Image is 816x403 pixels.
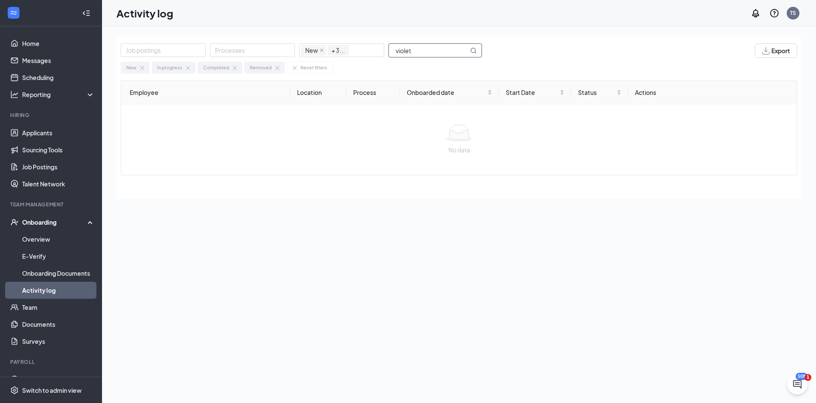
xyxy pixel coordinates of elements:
[628,81,797,104] th: Actions
[126,64,136,71] div: New
[751,8,761,18] svg: Notifications
[769,8,779,18] svg: QuestionInfo
[22,52,95,69] a: Messages
[328,45,349,55] span: + 3 ...
[790,9,796,17] div: TS
[22,124,95,141] a: Applicants
[407,88,486,97] span: Onboarded date
[22,299,95,316] a: Team
[22,90,95,99] div: Reporting
[400,81,499,104] th: Onboarded date
[10,386,19,394] svg: Settings
[320,48,324,52] span: close
[116,6,173,20] h1: Activity log
[22,231,95,248] a: Overview
[22,158,95,175] a: Job Postings
[331,46,345,55] span: + 3 ...
[300,64,327,71] div: Reset filters
[578,88,615,97] span: Status
[22,371,95,388] a: PayrollCrown
[10,201,93,208] div: Team Management
[301,45,326,55] span: New
[346,81,400,104] th: Process
[10,218,19,226] svg: UserCheck
[771,48,790,54] span: Export
[22,386,82,394] div: Switch to admin view
[787,374,807,394] iframe: Intercom live chat
[82,9,91,17] svg: Collapse
[22,333,95,350] a: Surveys
[22,35,95,52] a: Home
[22,141,95,158] a: Sourcing Tools
[10,90,19,99] svg: Analysis
[128,145,790,154] div: No data
[22,248,95,265] a: E-Verify
[10,111,93,119] div: Hiring
[9,9,18,17] svg: WorkstreamLogo
[755,43,797,58] button: Export
[796,373,807,380] div: 508
[22,265,95,282] a: Onboarding Documents
[121,81,290,104] th: Employee
[290,81,346,104] th: Location
[499,81,571,104] th: Start Date
[22,282,95,299] a: Activity log
[506,88,558,97] span: Start Date
[10,358,93,366] div: Payroll
[203,64,229,71] div: Completed
[571,81,628,104] th: Status
[305,46,318,55] span: New
[250,64,272,71] div: Removed
[805,374,811,381] span: 1
[22,175,95,192] a: Talent Network
[22,69,95,86] a: Scheduling
[22,218,88,226] div: Onboarding
[157,64,182,71] div: In progress
[22,316,95,333] a: Documents
[470,47,477,54] svg: MagnifyingGlass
